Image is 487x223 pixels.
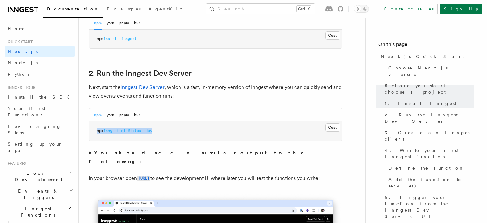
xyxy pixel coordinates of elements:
strong: You should see a similar output to the following: [89,150,313,165]
button: Search...Ctrl+K [206,4,315,14]
button: npm [94,108,102,121]
button: yarn [107,108,114,121]
a: Choose Next.js version [386,62,474,80]
a: 2. Run the Inngest Dev Server [382,109,474,127]
a: Install the SDK [5,91,75,103]
button: Events & Triggers [5,185,75,203]
span: Python [8,72,31,77]
span: install [103,36,119,41]
span: Install the SDK [8,95,73,100]
span: dev [146,128,152,133]
span: 4. Write your first Inngest function [385,147,474,160]
button: npm [94,16,102,30]
span: npx [97,128,103,133]
span: Documentation [47,6,99,11]
p: Next, start the , which is a fast, in-memory version of Inngest where you can quickly send and vi... [89,83,342,101]
button: Inngest Functions [5,203,75,221]
span: npm [97,36,103,41]
button: pnpm [119,108,129,121]
a: Documentation [43,2,103,18]
span: Choose Next.js version [388,65,474,77]
button: bun [134,108,141,121]
span: inngest-cli@latest [103,128,143,133]
a: Examples [103,2,145,17]
a: Contact sales [380,4,438,14]
kbd: Ctrl+K [297,6,311,12]
a: Before you start: choose a project [382,80,474,98]
span: Inngest tour [5,85,36,90]
a: 2. Run the Inngest Dev Server [89,69,192,78]
a: 5. Trigger your function from the Inngest Dev Server UI [382,192,474,222]
summary: You should see a similar output to the following: [89,148,342,166]
button: bun [134,16,141,30]
span: Events & Triggers [5,188,69,200]
a: Your first Functions [5,103,75,121]
span: 1. Install Inngest [385,100,456,107]
a: Setting up your app [5,138,75,156]
span: Local Development [5,170,69,183]
span: Before you start: choose a project [385,82,474,95]
button: pnpm [119,16,129,30]
span: AgentKit [148,6,182,11]
a: Node.js [5,57,75,69]
a: Home [5,23,75,34]
a: Leveraging Steps [5,121,75,138]
span: Inngest Functions [5,206,68,218]
a: [URL] [137,175,150,181]
a: AgentKit [145,2,186,17]
span: 2. Run the Inngest Dev Server [385,112,474,124]
span: Home [8,25,25,32]
span: Next.js [8,49,38,54]
a: Next.js Quick Start [378,51,474,62]
span: 3. Create an Inngest client [385,129,474,142]
button: Copy [325,123,340,132]
button: Local Development [5,167,75,185]
a: 3. Create an Inngest client [382,127,474,145]
span: 5. Trigger your function from the Inngest Dev Server UI [385,194,474,220]
span: Features [5,161,26,166]
button: Copy [325,31,340,40]
span: Leveraging Steps [8,124,61,135]
code: [URL] [137,176,150,181]
h4: On this page [378,41,474,51]
span: Define the function [388,165,464,171]
span: Add the function to serve() [388,176,474,189]
a: Add the function to serve() [386,174,474,192]
span: inngest [121,36,137,41]
span: Your first Functions [8,106,45,117]
span: Node.js [8,60,38,65]
a: Next.js [5,46,75,57]
span: Next.js Quick Start [381,53,464,60]
span: Setting up your app [8,141,62,153]
span: Examples [107,6,141,11]
a: Define the function [386,162,474,174]
button: yarn [107,16,114,30]
a: Python [5,69,75,80]
a: 4. Write your first Inngest function [382,145,474,162]
span: Quick start [5,39,33,44]
button: Toggle dark mode [354,5,369,13]
a: Sign Up [440,4,482,14]
a: 1. Install Inngest [382,98,474,109]
a: Inngest Dev Server [120,84,165,90]
p: In your browser open to see the development UI where later you will test the functions you write: [89,174,342,183]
